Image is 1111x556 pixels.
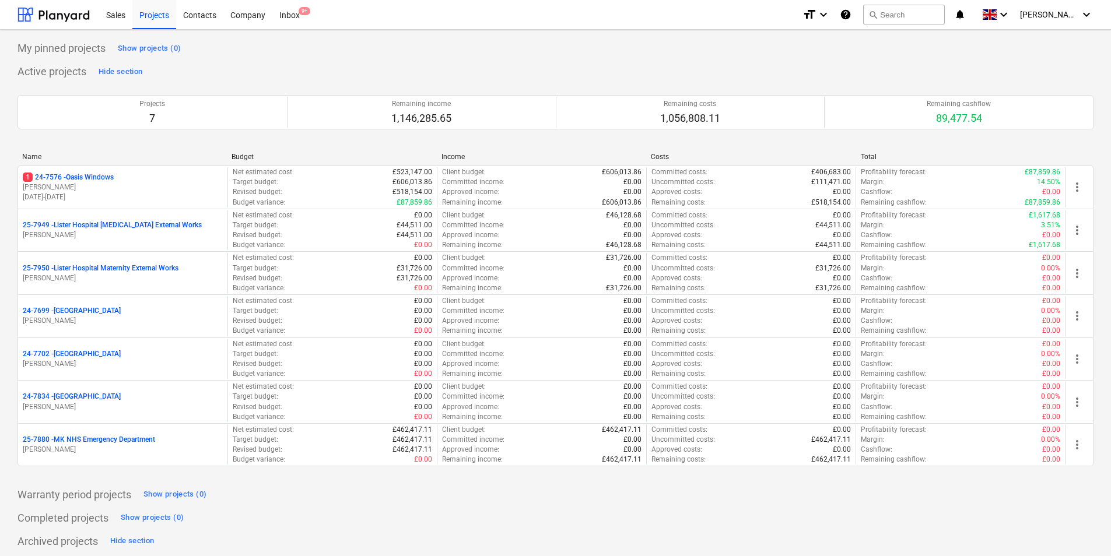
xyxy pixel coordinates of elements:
[414,210,432,220] p: £0.00
[414,253,432,263] p: £0.00
[623,316,642,326] p: £0.00
[1053,500,1111,556] div: Chat Widget
[23,173,114,182] p: 24-7576 - Oasis Windows
[833,316,851,326] p: £0.00
[1042,402,1060,412] p: £0.00
[233,445,282,455] p: Revised budget :
[392,167,432,177] p: £523,147.00
[623,177,642,187] p: £0.00
[23,316,223,326] p: [PERSON_NAME]
[1042,230,1060,240] p: £0.00
[861,392,885,402] p: Margin :
[623,369,642,379] p: £0.00
[651,306,715,316] p: Uncommitted costs :
[392,187,432,197] p: £518,154.00
[233,220,278,230] p: Target budget :
[623,296,642,306] p: £0.00
[802,8,816,22] i: format_size
[442,263,504,273] p: Committed income :
[861,198,927,207] p: Remaining cashflow :
[606,283,642,293] p: £31,726.00
[442,425,486,435] p: Client budget :
[1041,220,1060,230] p: 3.51%
[606,253,642,263] p: £31,726.00
[233,187,282,197] p: Revised budget :
[1041,306,1060,316] p: 0.00%
[861,402,892,412] p: Cashflow :
[651,198,706,207] p: Remaining costs :
[17,534,98,548] p: Archived projects
[442,296,486,306] p: Client budget :
[815,220,851,230] p: £44,511.00
[861,316,892,326] p: Cashflow :
[861,273,892,283] p: Cashflow :
[1041,435,1060,445] p: 0.00%
[651,412,706,422] p: Remaining costs :
[23,173,33,182] span: 1
[651,253,707,263] p: Committed costs :
[1080,8,1094,22] i: keyboard_arrow_down
[107,532,157,550] button: Hide section
[815,263,851,273] p: £31,726.00
[233,273,282,283] p: Revised budget :
[17,488,131,502] p: Warranty period projects
[602,198,642,207] p: £606,013.86
[1070,309,1084,323] span: more_vert
[232,153,432,161] div: Budget
[954,8,966,22] i: notifications
[623,392,642,402] p: £0.00
[623,435,642,445] p: £0.00
[660,99,720,109] p: Remaining costs
[1042,296,1060,306] p: £0.00
[861,220,885,230] p: Margin :
[442,326,503,336] p: Remaining income :
[1025,167,1060,177] p: £87,859.86
[233,326,285,336] p: Budget variance :
[1029,240,1060,250] p: £1,617.68
[811,167,851,177] p: £406,683.00
[233,425,294,435] p: Net estimated cost :
[1037,177,1060,187] p: 14.50%
[414,412,432,422] p: £0.00
[442,402,499,412] p: Approved income :
[1042,445,1060,455] p: £0.00
[233,359,282,369] p: Revised budget :
[861,339,927,349] p: Profitability forecast :
[1042,273,1060,283] p: £0.00
[442,230,499,240] p: Approved income :
[816,8,830,22] i: keyboard_arrow_down
[414,306,432,316] p: £0.00
[442,283,503,293] p: Remaining income :
[233,369,285,379] p: Budget variance :
[833,306,851,316] p: £0.00
[651,369,706,379] p: Remaining costs :
[414,316,432,326] p: £0.00
[442,210,486,220] p: Client budget :
[1042,253,1060,263] p: £0.00
[17,65,86,79] p: Active projects
[651,359,702,369] p: Approved costs :
[833,187,851,197] p: £0.00
[442,187,499,197] p: Approved income :
[414,455,432,464] p: £0.00
[442,253,486,263] p: Client budget :
[861,296,927,306] p: Profitability forecast :
[233,402,282,412] p: Revised budget :
[22,153,222,161] div: Name
[840,8,851,22] i: Knowledge base
[233,382,294,392] p: Net estimated cost :
[23,349,121,359] p: 24-7702 - [GEOGRAPHIC_DATA]
[651,455,706,464] p: Remaining costs :
[651,240,706,250] p: Remaining costs :
[623,359,642,369] p: £0.00
[1042,455,1060,464] p: £0.00
[110,534,154,548] div: Hide section
[861,425,927,435] p: Profitability forecast :
[651,296,707,306] p: Committed costs :
[623,382,642,392] p: £0.00
[414,392,432,402] p: £0.00
[23,220,223,240] div: 25-7949 -Lister Hospital [MEDICAL_DATA] External Works[PERSON_NAME]
[23,402,223,412] p: [PERSON_NAME]
[233,435,278,445] p: Target budget :
[442,392,504,402] p: Committed income :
